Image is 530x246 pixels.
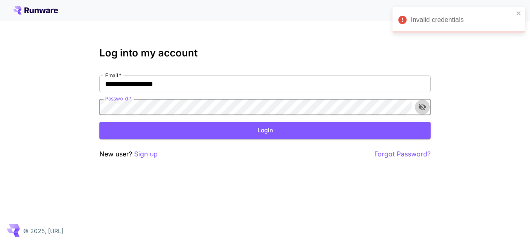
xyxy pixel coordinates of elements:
button: Login [99,122,431,139]
button: Sign up [134,149,158,159]
button: close [516,10,522,17]
div: Invalid credentials [411,15,513,25]
label: Email [105,72,121,79]
button: toggle password visibility [415,100,430,114]
button: Forgot Password? [374,149,431,159]
p: © 2025, [URL] [23,227,63,235]
h3: Log into my account [99,47,431,59]
p: New user? [99,149,158,159]
label: Password [105,95,132,102]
